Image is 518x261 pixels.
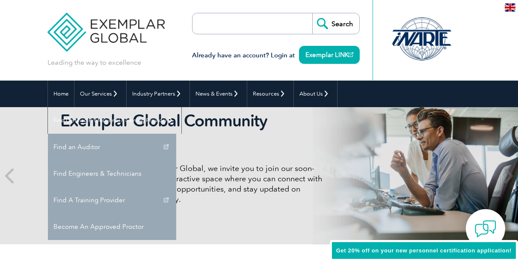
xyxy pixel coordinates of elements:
[60,163,323,204] p: As a valued member of Exemplar Global, we invite you to join our soon-to-launch Community—a fun, ...
[48,160,176,187] a: Find Engineers & Technicians
[294,81,337,107] a: About Us
[48,107,181,134] a: Find Certified Professional / Training Provider
[336,247,512,254] span: Get 20% off on your new personnel certification application!
[247,81,293,107] a: Resources
[299,46,360,64] a: Exemplar LINK
[48,213,176,240] a: Become An Approved Proctor
[48,187,176,213] a: Find A Training Provider
[312,13,359,34] input: Search
[475,218,496,240] img: contact-chat.png
[192,50,360,61] h3: Already have an account? Login at
[505,3,515,12] img: en
[74,81,126,107] a: Our Services
[47,58,141,67] p: Leading the way to excellence
[48,81,74,107] a: Home
[190,81,247,107] a: News & Events
[349,52,353,57] img: open_square.png
[48,134,176,160] a: Find an Auditor
[127,81,189,107] a: Industry Partners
